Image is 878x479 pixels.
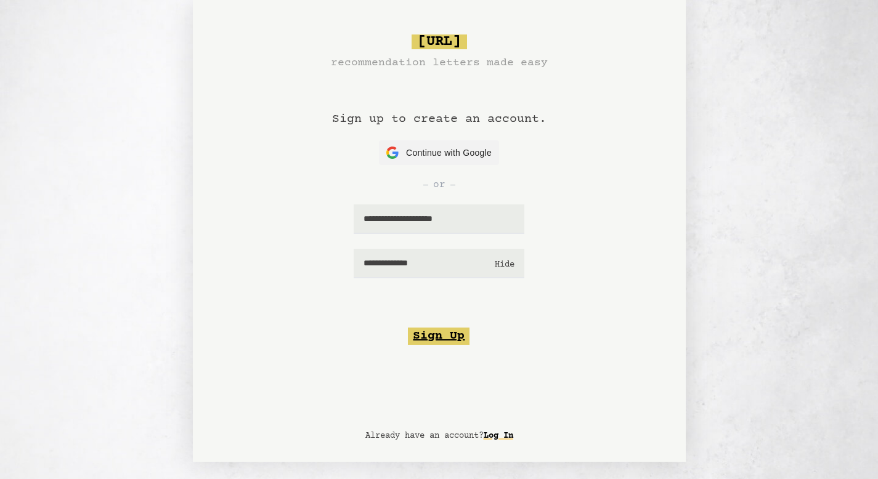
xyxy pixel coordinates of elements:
button: Continue with Google [379,140,499,165]
h3: recommendation letters made easy [331,54,548,71]
button: Hide [495,259,514,271]
h1: Sign up to create an account. [332,71,547,140]
p: Already have an account? [365,430,513,442]
button: Sign Up [408,328,469,345]
span: [URL] [412,34,467,49]
span: Continue with Google [406,147,492,159]
span: or [433,177,445,192]
a: Log In [484,426,513,446]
